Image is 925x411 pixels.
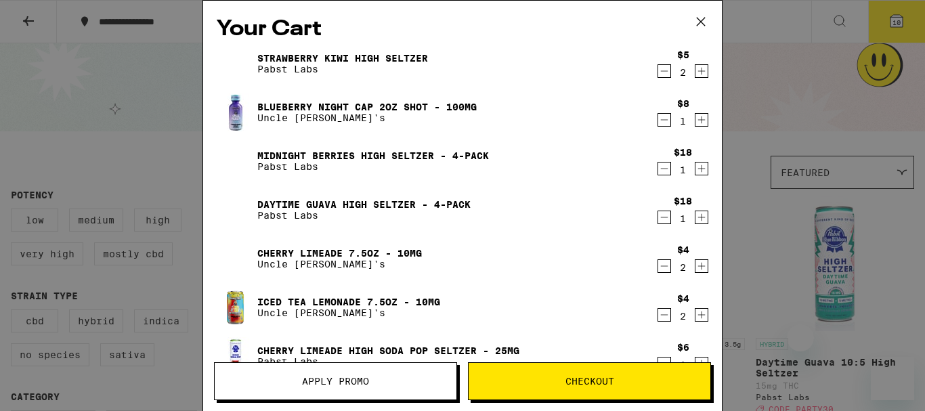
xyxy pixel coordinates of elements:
[257,102,477,112] a: Blueberry Night Cap 2oz Shot - 100mg
[658,162,671,175] button: Decrement
[695,162,708,175] button: Increment
[468,362,711,400] button: Checkout
[695,357,708,370] button: Increment
[217,288,255,326] img: Iced Tea Lemonade 7.5oz - 10mg
[257,248,422,259] a: Cherry Limeade 7.5oz - 10mg
[257,64,428,74] p: Pabst Labs
[674,165,692,175] div: 1
[677,49,689,60] div: $5
[677,311,689,322] div: 2
[257,210,471,221] p: Pabst Labs
[565,376,614,386] span: Checkout
[257,297,440,307] a: Iced Tea Lemonade 7.5oz - 10mg
[302,376,369,386] span: Apply Promo
[257,307,440,318] p: Uncle [PERSON_NAME]'s
[677,67,689,78] div: 2
[257,345,519,356] a: Cherry Limeade High Soda Pop Seltzer - 25mg
[257,356,519,367] p: Pabst Labs
[214,362,457,400] button: Apply Promo
[217,142,255,180] img: Midnight Berries High Seltzer - 4-pack
[658,357,671,370] button: Decrement
[871,357,914,400] iframe: Button to launch messaging window
[677,360,689,370] div: 1
[695,113,708,127] button: Increment
[677,244,689,255] div: $4
[217,93,255,131] img: Blueberry Night Cap 2oz Shot - 100mg
[787,324,814,351] iframe: Close message
[658,113,671,127] button: Decrement
[677,262,689,273] div: 2
[658,259,671,273] button: Decrement
[217,191,255,229] img: Daytime Guava High Seltzer - 4-pack
[677,98,689,109] div: $8
[658,308,671,322] button: Decrement
[695,308,708,322] button: Increment
[257,259,422,269] p: Uncle [PERSON_NAME]'s
[257,199,471,210] a: Daytime Guava High Seltzer - 4-pack
[217,45,255,83] img: Strawberry Kiwi High Seltzer
[695,259,708,273] button: Increment
[674,196,692,207] div: $18
[677,293,689,304] div: $4
[257,161,489,172] p: Pabst Labs
[217,240,255,278] img: Cherry Limeade 7.5oz - 10mg
[674,213,692,224] div: 1
[658,211,671,224] button: Decrement
[257,53,428,64] a: Strawberry Kiwi High Seltzer
[658,64,671,78] button: Decrement
[217,14,708,45] h2: Your Cart
[695,211,708,224] button: Increment
[677,116,689,127] div: 1
[695,64,708,78] button: Increment
[257,150,489,161] a: Midnight Berries High Seltzer - 4-pack
[257,112,477,123] p: Uncle [PERSON_NAME]'s
[677,342,689,353] div: $6
[217,337,255,375] img: Cherry Limeade High Soda Pop Seltzer - 25mg
[674,147,692,158] div: $18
